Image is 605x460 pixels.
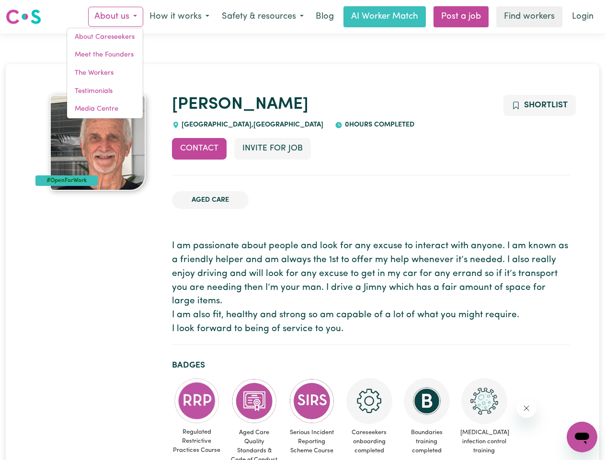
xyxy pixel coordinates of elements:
[67,28,143,119] div: About us
[346,378,392,424] img: CS Academy: Careseekers Onboarding course completed
[67,46,143,64] a: Meet the Founders
[459,424,509,460] span: [MEDICAL_DATA] infection control training
[172,191,249,209] li: Aged Care
[234,138,311,159] button: Invite for Job
[289,378,335,424] img: CS Academy: Serious Incident Reporting Scheme course completed
[567,422,597,452] iframe: Button to launch messaging window
[174,378,220,424] img: CS Academy: Regulated Restrictive Practices course completed
[524,101,568,109] span: Shortlist
[343,6,426,27] a: AI Worker Match
[287,424,337,460] span: Serious Incident Reporting Scheme Course
[517,399,536,418] iframe: Close message
[180,121,324,128] span: [GEOGRAPHIC_DATA] , [GEOGRAPHIC_DATA]
[310,6,340,27] a: Blog
[50,95,146,191] img: Kenneth
[143,7,216,27] button: How it works
[6,8,41,25] img: Careseekers logo
[172,138,227,159] button: Contact
[67,100,143,118] a: Media Centre
[67,82,143,101] a: Testimonials
[402,424,452,460] span: Boundaries training completed
[35,95,160,191] a: Kenneth's profile picture'#OpenForWork
[344,424,394,460] span: Careseekers onboarding completed
[6,7,58,14] span: Need any help?
[172,424,222,459] span: Regulated Restrictive Practices Course
[342,121,414,128] span: 0 hours completed
[231,378,277,424] img: CS Academy: Aged Care Quality Standards & Code of Conduct course completed
[404,378,450,424] img: CS Academy: Boundaries in care and support work course completed
[172,96,308,113] a: [PERSON_NAME]
[35,175,98,186] div: #OpenForWork
[503,95,576,116] button: Add to shortlist
[67,64,143,82] a: The Workers
[88,7,143,27] button: About us
[67,28,143,46] a: About Careseekers
[566,6,599,27] a: Login
[172,360,570,370] h2: Badges
[6,6,41,28] a: Careseekers logo
[461,378,507,424] img: CS Academy: COVID-19 Infection Control Training course completed
[434,6,489,27] a: Post a job
[496,6,562,27] a: Find workers
[216,7,310,27] button: Safety & resources
[172,240,570,336] p: I am passionate about people and look for any excuse to interact with anyone. I am known as a fri...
